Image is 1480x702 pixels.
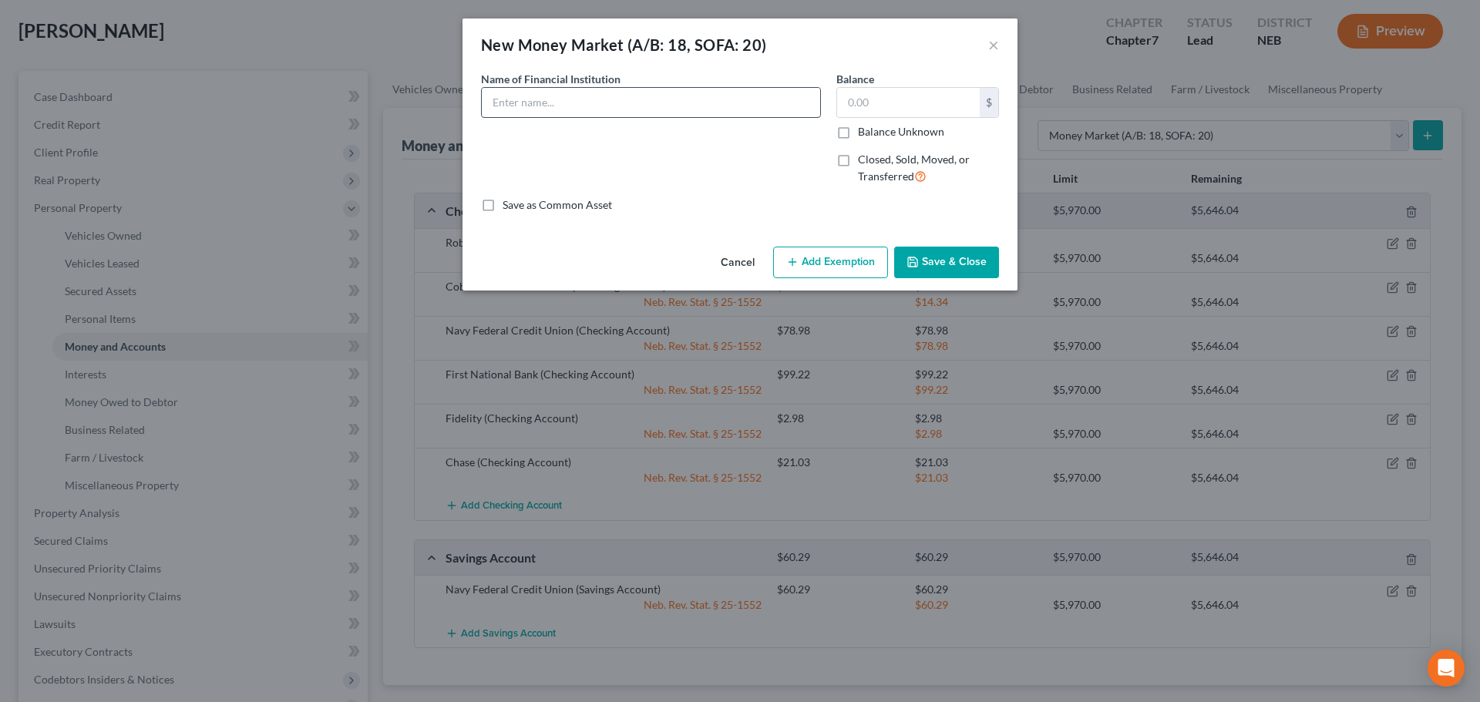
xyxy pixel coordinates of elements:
button: × [988,35,999,54]
span: Name of Financial Institution [481,72,621,86]
label: Balance Unknown [858,124,944,139]
input: 0.00 [837,88,980,117]
div: Open Intercom Messenger [1428,650,1465,687]
div: New Money Market (A/B: 18, SOFA: 20) [481,34,766,55]
label: Balance [836,71,874,87]
label: Save as Common Asset [503,197,612,213]
button: Cancel [708,248,767,279]
div: $ [980,88,998,117]
button: Add Exemption [773,247,888,279]
button: Save & Close [894,247,999,279]
span: Closed, Sold, Moved, or Transferred [858,153,970,183]
input: Enter name... [482,88,820,117]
